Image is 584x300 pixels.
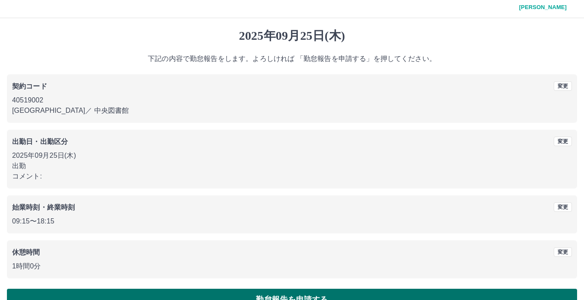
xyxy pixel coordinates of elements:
button: 変更 [554,81,572,91]
p: 2025年09月25日(木) [12,150,572,161]
b: 休憩時間 [12,249,40,256]
b: 始業時刻・終業時刻 [12,204,75,211]
b: 出勤日・出勤区分 [12,138,68,145]
p: 下記の内容で勤怠報告をします。よろしければ 「勤怠報告を申請する」を押してください。 [7,54,577,64]
p: 09:15 〜 18:15 [12,216,572,227]
p: コメント: [12,171,572,182]
button: 変更 [554,202,572,212]
p: 出勤 [12,161,572,171]
p: 1時間0分 [12,261,572,271]
button: 変更 [554,247,572,257]
h1: 2025年09月25日(木) [7,29,577,43]
p: [GEOGRAPHIC_DATA] ／ 中央図書館 [12,105,572,116]
button: 変更 [554,137,572,146]
p: 40519002 [12,95,572,105]
b: 契約コード [12,83,47,90]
